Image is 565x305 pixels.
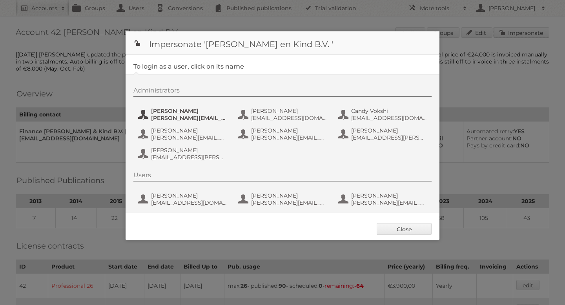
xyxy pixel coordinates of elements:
span: [PERSON_NAME][EMAIL_ADDRESS][DOMAIN_NAME] [151,134,227,141]
button: [PERSON_NAME] [PERSON_NAME][EMAIL_ADDRESS][DOMAIN_NAME] [137,126,230,142]
span: [EMAIL_ADDRESS][DOMAIN_NAME] [151,199,227,206]
a: Close [377,223,432,235]
span: [PERSON_NAME] [251,127,327,134]
div: Users [133,171,432,182]
button: Candy Vokshi [EMAIL_ADDRESS][DOMAIN_NAME] [337,107,430,122]
span: [EMAIL_ADDRESS][PERSON_NAME][DOMAIN_NAME] [351,134,427,141]
span: [EMAIL_ADDRESS][PERSON_NAME][DOMAIN_NAME] [151,154,227,161]
span: [EMAIL_ADDRESS][DOMAIN_NAME] [251,114,327,122]
span: [PERSON_NAME] [151,192,227,199]
span: [PERSON_NAME] [151,107,227,114]
h1: Impersonate '[PERSON_NAME] en Kind B.V. ' [126,31,439,55]
button: [PERSON_NAME] [PERSON_NAME][EMAIL_ADDRESS][DOMAIN_NAME] [137,107,230,122]
button: [PERSON_NAME] [PERSON_NAME][EMAIL_ADDRESS][DOMAIN_NAME] [237,126,330,142]
button: [PERSON_NAME] [EMAIL_ADDRESS][DOMAIN_NAME] [137,191,230,207]
span: Candy Vokshi [351,107,427,114]
button: [PERSON_NAME] [PERSON_NAME][EMAIL_ADDRESS][PERSON_NAME][DOMAIN_NAME] [337,191,430,207]
span: [PERSON_NAME][EMAIL_ADDRESS][DOMAIN_NAME] [151,114,227,122]
div: Administrators [133,87,432,97]
span: [PERSON_NAME] [151,147,227,154]
button: [PERSON_NAME] [EMAIL_ADDRESS][PERSON_NAME][DOMAIN_NAME] [337,126,430,142]
span: [PERSON_NAME][EMAIL_ADDRESS][PERSON_NAME][DOMAIN_NAME] [351,199,427,206]
span: [PERSON_NAME] [251,192,327,199]
span: [PERSON_NAME][EMAIL_ADDRESS][DOMAIN_NAME] [251,134,327,141]
button: [PERSON_NAME] [EMAIL_ADDRESS][DOMAIN_NAME] [237,107,330,122]
button: [PERSON_NAME] [PERSON_NAME][EMAIL_ADDRESS][DOMAIN_NAME] [237,191,330,207]
span: [PERSON_NAME] [151,127,227,134]
span: [EMAIL_ADDRESS][DOMAIN_NAME] [351,114,427,122]
span: [PERSON_NAME] [351,192,427,199]
span: [PERSON_NAME][EMAIL_ADDRESS][DOMAIN_NAME] [251,199,327,206]
button: [PERSON_NAME] [EMAIL_ADDRESS][PERSON_NAME][DOMAIN_NAME] [137,146,230,162]
span: [PERSON_NAME] [251,107,327,114]
legend: To login as a user, click on its name [133,63,244,70]
span: [PERSON_NAME] [351,127,427,134]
